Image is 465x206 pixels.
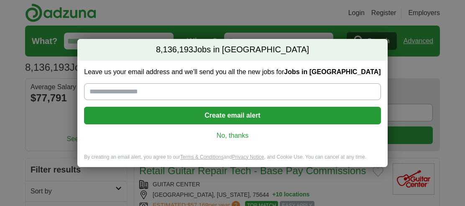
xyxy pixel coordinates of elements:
[156,44,193,56] span: 8,136,193
[77,154,387,167] div: By creating an email alert, you agree to our and , and Cookie Use. You can cancel at any time.
[91,131,374,140] a: No, thanks
[84,67,381,77] label: Leave us your email address and we'll send you all the new jobs for
[284,68,381,75] strong: Jobs in [GEOGRAPHIC_DATA]
[180,154,224,160] a: Terms & Conditions
[84,107,381,124] button: Create email alert
[232,154,264,160] a: Privacy Notice
[77,39,387,61] h2: Jobs in [GEOGRAPHIC_DATA]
